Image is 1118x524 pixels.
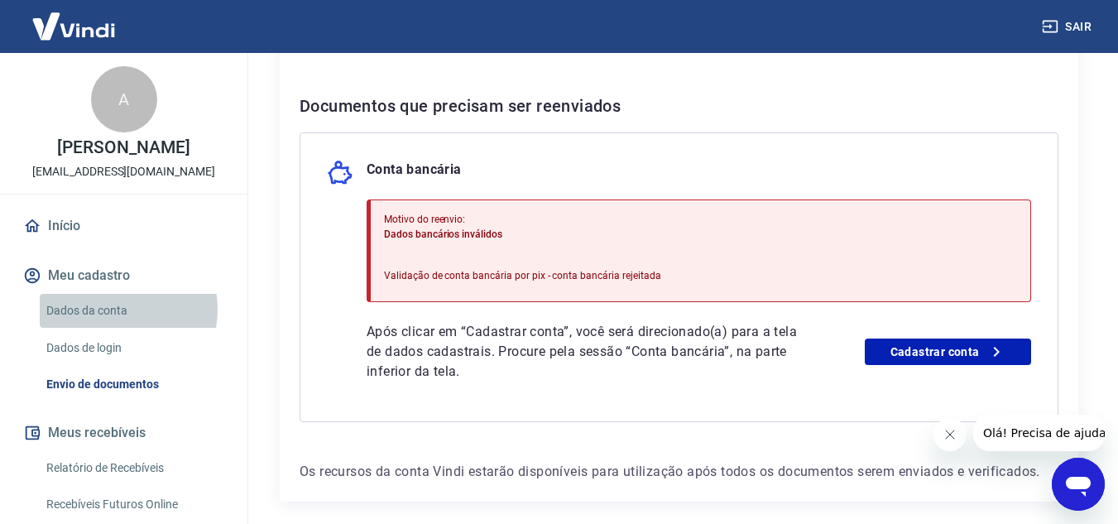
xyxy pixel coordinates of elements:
h6: Documentos que precisam ser reenviados [300,93,1058,119]
a: Envio de documentos [40,368,228,401]
button: Meu cadastro [20,257,228,294]
span: Olá! Precisa de ajuda? [10,12,139,25]
p: [EMAIL_ADDRESS][DOMAIN_NAME] [32,163,215,180]
img: Vindi [20,1,127,51]
button: Sair [1039,12,1098,42]
a: Início [20,208,228,244]
a: Recebíveis Futuros Online [40,488,228,522]
iframe: Botão para abrir a janela de mensagens [1052,458,1105,511]
img: money_pork.0c50a358b6dafb15dddc3eea48f23780.svg [327,160,353,186]
iframe: Mensagem da empresa [973,415,1105,451]
p: Motivo do reenvio: [384,212,661,227]
p: Conta bancária [367,160,462,186]
a: Dados da conta [40,294,228,328]
div: A [91,66,157,132]
p: Os recursos da conta Vindi estarão disponíveis para utilização após todos os documentos serem env... [300,462,1058,482]
a: Dados de login [40,331,228,365]
iframe: Fechar mensagem [933,418,967,451]
p: Após clicar em “Cadastrar conta”, você será direcionado(a) para a tela de dados cadastrais. Procu... [367,322,799,382]
a: Cadastrar conta [865,339,1031,365]
a: Relatório de Recebíveis [40,451,228,485]
p: Validação de conta bancária por pix - conta bancária rejeitada [384,268,661,283]
button: Meus recebíveis [20,415,228,451]
span: Dados bancários inválidos [384,228,502,240]
p: [PERSON_NAME] [57,139,190,156]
